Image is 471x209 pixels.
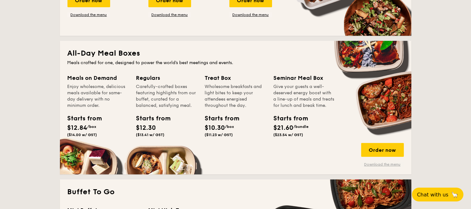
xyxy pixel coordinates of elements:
span: $12.84 [67,124,88,132]
div: Enjoy wholesome, delicious meals available for same-day delivery with no minimum order. [67,84,129,109]
div: Give your guests a well-deserved energy boost with a line-up of meals and treats for lunch and br... [274,84,335,109]
div: Seminar Meal Box [274,74,335,82]
div: Order now [361,143,404,157]
div: Starts from [205,114,233,123]
div: Starts from [67,114,96,123]
span: Chat with us [417,192,448,198]
div: Starts from [136,114,164,123]
span: $12.30 [136,124,156,132]
a: Download the menu [67,12,110,17]
span: ($14.00 w/ GST) [67,133,97,137]
div: Starts from [274,114,302,123]
span: 🦙 [451,191,458,198]
a: Download the menu [361,162,404,167]
a: Download the menu [229,12,272,17]
span: /box [88,124,97,129]
a: Download the menu [148,12,191,17]
div: Meals crafted for one, designed to power the world's best meetings and events. [67,60,404,66]
div: Treat Box [205,74,266,82]
div: Regulars [136,74,197,82]
h2: Buffet To Go [67,187,404,197]
button: Chat with us🦙 [412,188,463,201]
span: ($13.41 w/ GST) [136,133,165,137]
span: ($11.23 w/ GST) [205,133,233,137]
div: Meals on Demand [67,74,129,82]
span: /box [225,124,234,129]
span: ($23.54 w/ GST) [274,133,303,137]
div: Carefully-crafted boxes featuring highlights from our buffet, curated for a balanced, satisfying ... [136,84,197,109]
div: Wholesome breakfasts and light bites to keep your attendees energised throughout the day. [205,84,266,109]
span: /bundle [294,124,309,129]
h2: All-Day Meal Boxes [67,48,404,58]
span: $21.60 [274,124,294,132]
span: $10.30 [205,124,225,132]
